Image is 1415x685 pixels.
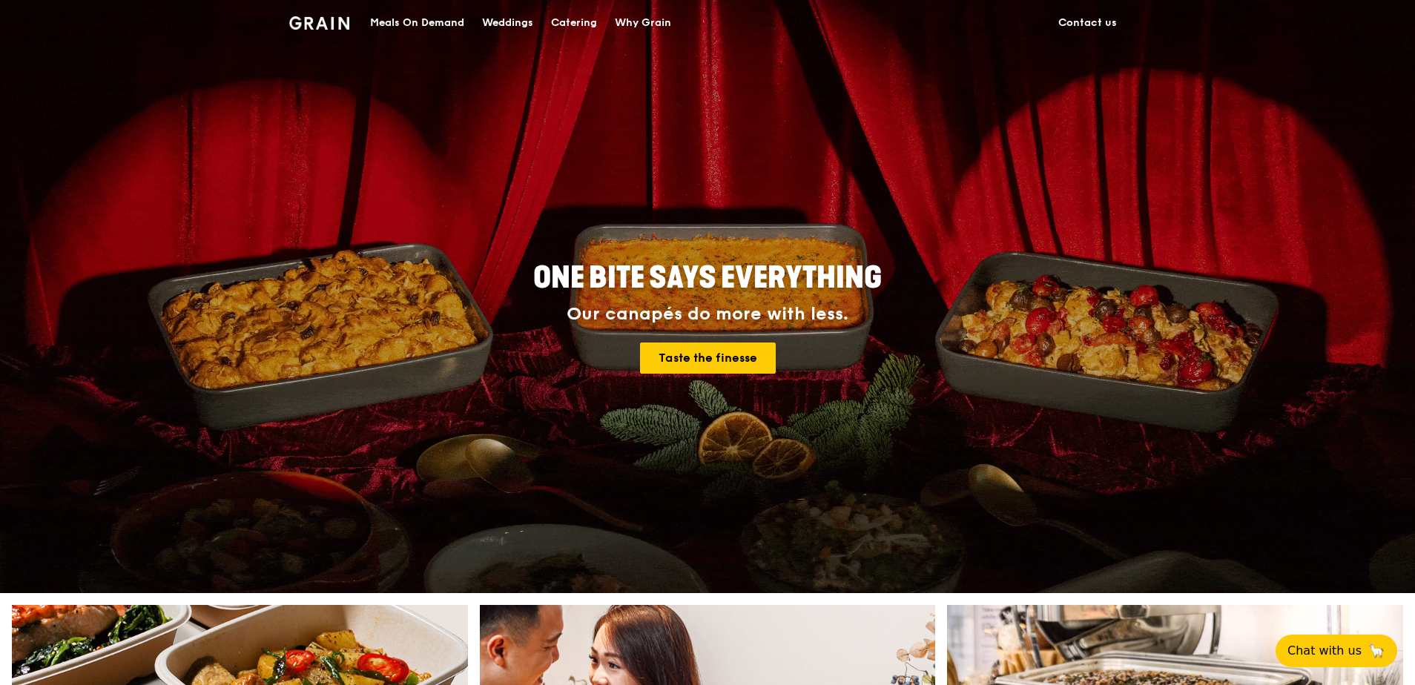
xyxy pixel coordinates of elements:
[1368,642,1385,660] span: 🦙
[640,342,776,374] a: Taste the finesse
[1276,635,1397,667] button: Chat with us🦙
[482,1,533,45] div: Weddings
[615,1,671,45] div: Why Grain
[370,1,464,45] div: Meals On Demand
[441,304,974,325] div: Our canapés do more with less.
[473,1,542,45] a: Weddings
[551,1,597,45] div: Catering
[1287,642,1362,660] span: Chat with us
[289,16,349,30] img: Grain
[606,1,680,45] a: Why Grain
[542,1,606,45] a: Catering
[533,260,882,296] span: ONE BITE SAYS EVERYTHING
[1049,1,1126,45] a: Contact us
